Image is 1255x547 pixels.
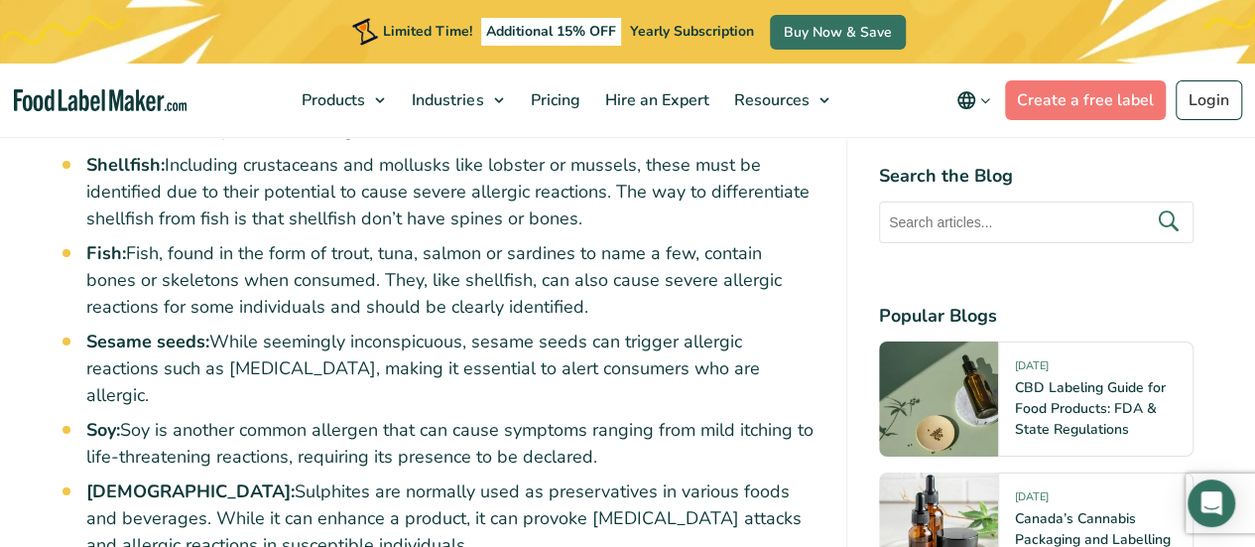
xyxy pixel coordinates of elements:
[1015,358,1049,381] span: [DATE]
[1005,80,1166,120] a: Create a free label
[721,64,838,137] a: Resources
[86,418,120,442] strong: Soy:
[524,89,581,111] span: Pricing
[879,303,1193,330] h4: Popular Blogs
[86,241,126,265] strong: Fish:
[86,479,295,503] strong: [DEMOGRAPHIC_DATA]:
[86,417,815,471] li: Soy is another common allergen that can cause symptoms ranging from mild itching to life-threaten...
[592,64,716,137] a: Hire an Expert
[400,64,513,137] a: Industries
[518,64,587,137] a: Pricing
[1176,80,1242,120] a: Login
[296,89,367,111] span: Products
[598,89,710,111] span: Hire an Expert
[86,240,815,321] li: Fish, found in the form of trout, tuna, salmon or sardines to name a few, contain bones or skelet...
[1188,479,1235,527] div: Open Intercom Messenger
[879,163,1193,190] h4: Search the Blog
[1015,378,1166,439] a: CBD Labeling Guide for Food Products: FDA & State Regulations
[879,202,1193,243] input: Search articles...
[406,89,485,111] span: Industries
[481,18,621,46] span: Additional 15% OFF
[727,89,811,111] span: Resources
[86,153,165,177] strong: Shellfish:
[630,22,754,41] span: Yearly Subscription
[383,22,472,41] span: Limited Time!
[1015,489,1049,512] span: [DATE]
[86,330,209,353] strong: Sesame seeds:
[86,152,815,232] li: Including crustaceans and mollusks like lobster or mussels, these must be identified due to their...
[290,64,395,137] a: Products
[86,329,815,409] li: While seemingly inconspicuous, sesame seeds can trigger allergic reactions such as [MEDICAL_DATA]...
[770,15,906,50] a: Buy Now & Save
